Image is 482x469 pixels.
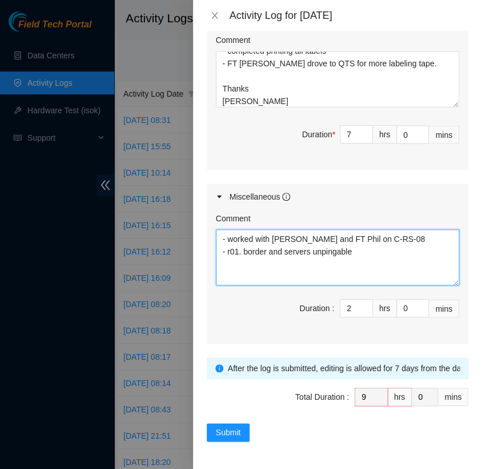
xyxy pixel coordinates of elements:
[429,125,459,144] div: mins
[282,193,290,201] span: info-circle
[216,34,251,46] label: Comment
[207,184,468,210] div: Miscellaneous info-circle
[438,388,468,406] div: mins
[373,299,397,317] div: hrs
[207,10,223,21] button: Close
[299,302,334,315] div: Duration :
[216,212,251,225] label: Comment
[207,423,250,442] button: Submit
[216,51,459,107] textarea: Comment
[429,299,459,317] div: mins
[388,388,412,406] div: hrs
[216,426,241,439] span: Submit
[216,193,223,200] span: caret-right
[215,364,223,372] span: info-circle
[210,11,219,20] span: close
[230,190,291,203] div: Miscellaneous
[302,128,335,141] div: Duration
[216,229,459,285] textarea: Comment
[373,125,397,144] div: hrs
[230,9,468,22] div: Activity Log for [DATE]
[295,391,349,403] div: Total Duration :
